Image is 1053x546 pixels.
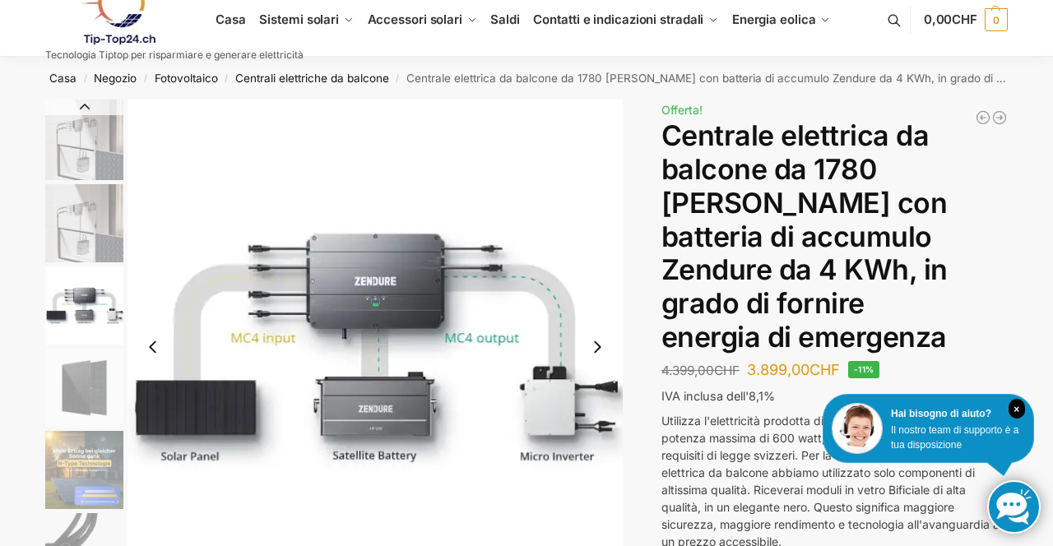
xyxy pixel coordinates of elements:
font: 0,00 [924,12,953,27]
font: × [1014,404,1019,415]
img: Solakon-balkonkraftwerk-890-800w-2-x-445wp-modulo-growatt-neo-800m-x-growatt-noah-2000-schuko-kab... [45,431,123,509]
font: Il nostro team di supporto è a tua disposizione [891,424,1018,451]
li: 5 / 11 [41,428,123,511]
li: 2 / 11 [41,182,123,264]
a: Casa [49,72,77,85]
font: Saldi [490,12,520,27]
font: Hai bisogno di aiuto? [891,408,991,419]
img: Accumulo di energia solare Zendure per centrali elettriche da balcone [45,184,123,262]
font: / [84,73,87,84]
nav: Briciole di pane [16,57,1037,99]
button: Next slide [580,330,615,364]
font: IVA inclusa dell'8,1% [661,389,775,403]
a: Pannello solare flessibile (1×120 W) e regolatore di carica solare [975,109,991,126]
font: 3.899,00 [747,361,809,378]
button: Previous slide [136,330,170,364]
font: CHF [714,363,740,378]
img: Assistenza clienti [832,403,883,454]
li: 4 / 11 [41,346,123,428]
img: Accumulo di batterie Zendure: come collegarlo [45,266,123,345]
font: Offerta! [661,103,703,117]
font: / [225,73,228,84]
font: / [144,73,147,84]
font: 4.399,00 [661,363,714,378]
img: Maysun [45,349,123,427]
a: Fotovoltaico [155,72,218,85]
a: Negozio [94,72,137,85]
font: -11% [854,364,874,374]
font: 0 [993,14,999,26]
button: Diapositiva precedente [45,99,123,115]
li: 1 / 11 [41,99,123,182]
img: Accumulo di energia solare Zendure per centrali elettriche da balcone [45,99,123,180]
a: Centrale elettrica da balcone 900/600 Watt bifacciale vetro/vetro [991,109,1008,126]
font: Accessori solari [368,12,462,27]
li: 3 / 11 [41,264,123,346]
font: CHF [952,12,977,27]
i: Vicino [1009,399,1025,419]
a: Centrali elettriche da balcone [235,72,389,85]
font: Energia eolica [732,12,816,27]
font: / [396,73,399,84]
font: Tecnologia Tiptop per risparmiare e generare elettricità [45,49,304,61]
font: CHF [809,361,840,378]
font: Contatti e indicazioni stradali [533,12,703,27]
font: Centrale elettrica da balcone da 1780 [PERSON_NAME] con batteria di accumulo Zendure da 4 KWh, in... [661,118,948,354]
